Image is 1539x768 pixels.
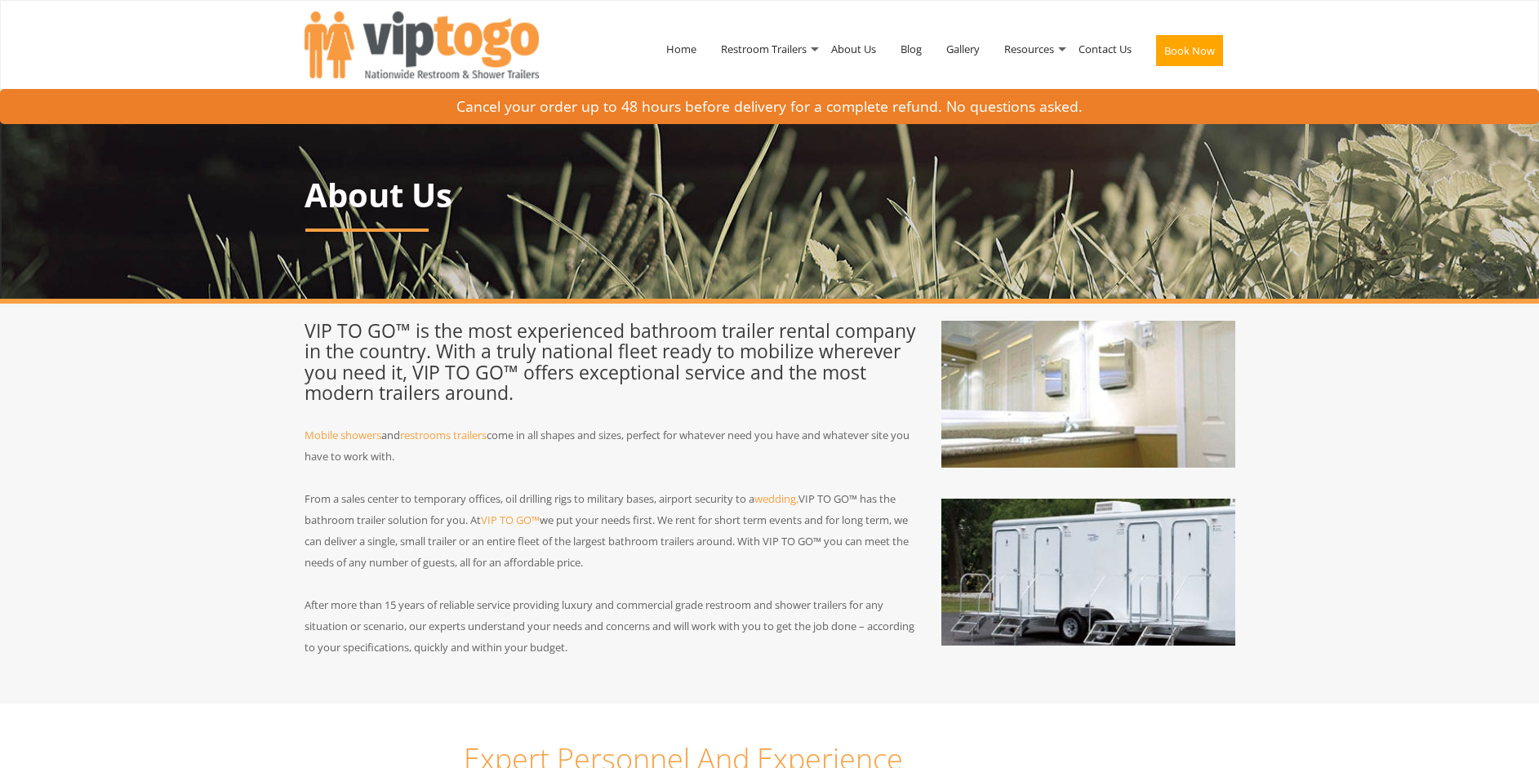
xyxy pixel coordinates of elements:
h3: VIP TO GO™ is the most experienced bathroom trailer rental company in the country. With a truly n... [305,321,917,403]
p: and come in all shapes and sizes, perfect for whatever need you have and whatever site you have t... [305,424,917,467]
p: After more than 15 years of reliable service providing luxury and commercial grade restroom and s... [305,594,917,658]
a: Mobile showers [305,428,381,442]
img: VIPTOGO [305,11,539,78]
button: Book Now [1156,35,1223,66]
img: About Us - VIPTOGO [941,321,1235,468]
a: restrooms trailers [400,428,487,442]
a: About Us [819,7,888,91]
a: Book Now [1144,7,1235,101]
a: wedding, [754,491,798,506]
a: Restroom Trailers [709,7,819,91]
p: From a sales center to temporary offices, oil drilling rigs to military bases, airport security t... [305,488,917,573]
a: Home [654,7,709,91]
a: Contact Us [1066,7,1144,91]
a: Resources [992,7,1066,91]
a: Gallery [934,7,992,91]
h1: About Us [305,177,1235,213]
img: About Us - VIPTOGO [941,499,1235,646]
a: VIP TO GO™ [481,513,540,527]
a: Blog [888,7,934,91]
